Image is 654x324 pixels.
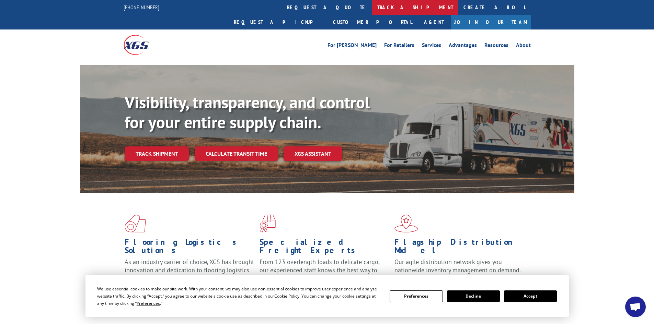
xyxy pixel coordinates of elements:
[260,215,276,232] img: xgs-icon-focused-on-flooring-red
[284,146,342,161] a: XGS ASSISTANT
[125,146,189,161] a: Track shipment
[260,258,389,288] p: From 123 overlength loads to delicate cargo, our experienced staff knows the best way to move you...
[394,258,521,274] span: Our agile distribution network gives you nationwide inventory management on demand.
[97,285,381,307] div: We use essential cookies to make our site work. With your consent, we may also use non-essential ...
[484,43,508,50] a: Resources
[260,238,389,258] h1: Specialized Freight Experts
[328,15,417,29] a: Customer Portal
[447,290,500,302] button: Decline
[449,43,477,50] a: Advantages
[125,258,254,282] span: As an industry carrier of choice, XGS has brought innovation and dedication to flooring logistics...
[390,290,443,302] button: Preferences
[516,43,531,50] a: About
[625,297,646,317] a: Open chat
[451,15,531,29] a: Join Our Team
[422,43,441,50] a: Services
[394,215,418,232] img: xgs-icon-flagship-distribution-model-red
[125,238,254,258] h1: Flooring Logistics Solutions
[384,43,414,50] a: For Retailers
[394,238,524,258] h1: Flagship Distribution Model
[504,290,557,302] button: Accept
[195,146,278,161] a: Calculate transit time
[274,293,299,299] span: Cookie Policy
[137,300,160,306] span: Preferences
[124,4,159,11] a: [PHONE_NUMBER]
[417,15,451,29] a: Agent
[85,275,569,317] div: Cookie Consent Prompt
[125,215,146,232] img: xgs-icon-total-supply-chain-intelligence-red
[125,92,370,133] b: Visibility, transparency, and control for your entire supply chain.
[229,15,328,29] a: Request a pickup
[328,43,377,50] a: For [PERSON_NAME]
